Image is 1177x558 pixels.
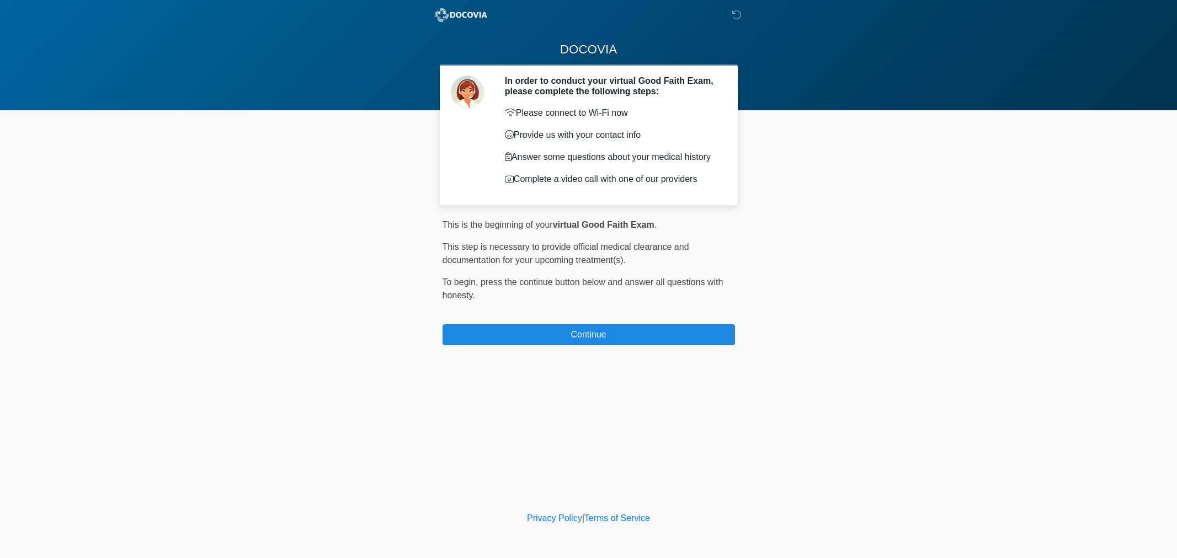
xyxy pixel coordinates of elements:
button: Continue [443,324,735,345]
p: Complete a video call with one of our providers [505,173,718,186]
p: Provide us with your contact info [505,128,718,142]
img: Agent Avatar [451,76,484,109]
span: To begin, [443,277,481,287]
a: Terms of Service [584,513,650,523]
strong: virtual Good Faith Exam [553,220,654,229]
a: Privacy Policy [527,513,582,523]
span: This step is necessary to provide official medical clearance and documentation for your upcoming ... [443,242,689,265]
span: press the continue button below and answer all questions with honesty. [443,277,723,300]
h2: In order to conduct your virtual Good Faith Exam, please complete the following steps: [505,76,718,96]
h1: DOCOVIA [434,40,743,60]
p: Answer some questions about your medical history [505,151,718,164]
span: . [654,220,657,229]
span: This is the beginning of your [443,220,553,229]
a: | [582,513,584,523]
img: ABC Med Spa- GFEase Logo [432,8,491,22]
p: Please connect to Wi-Fi now [505,106,718,120]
